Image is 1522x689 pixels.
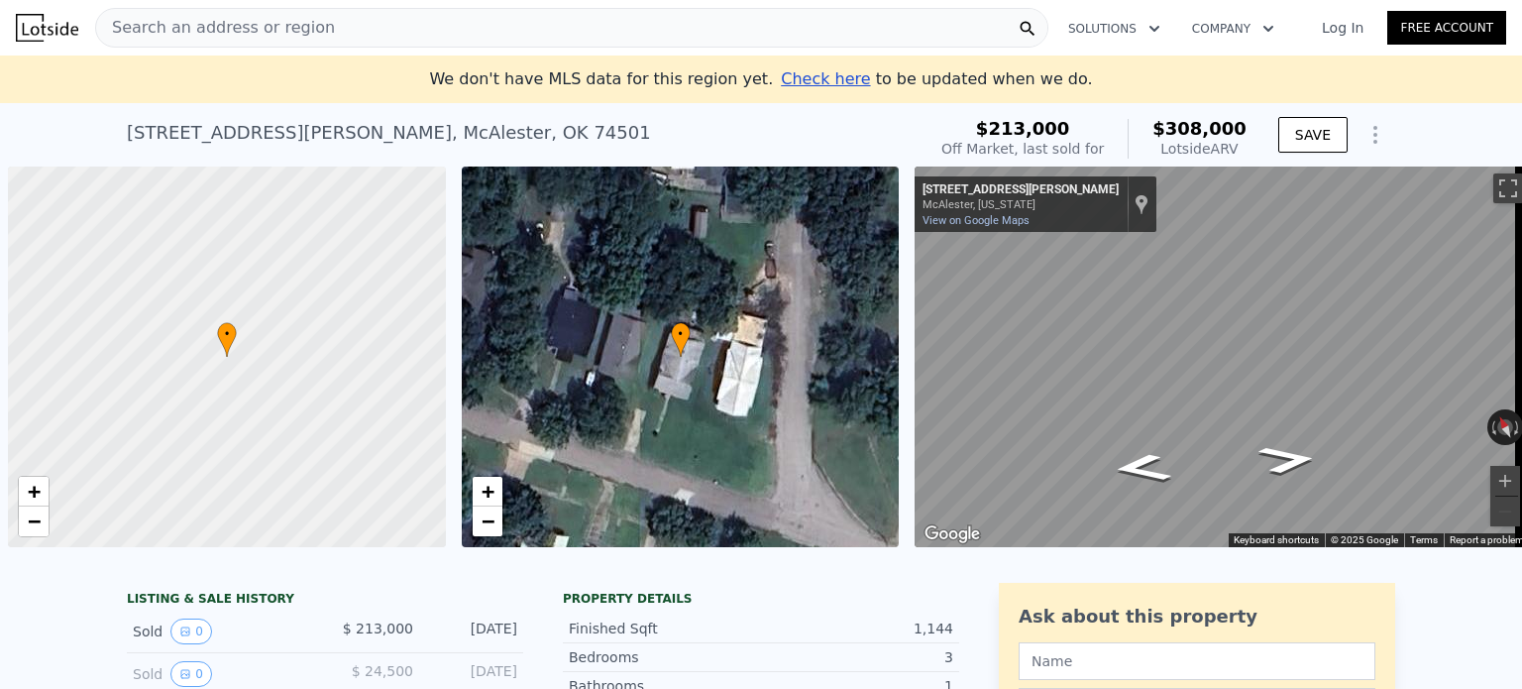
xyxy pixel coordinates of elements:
span: $213,000 [976,118,1070,139]
span: $308,000 [1152,118,1247,139]
span: Search an address or region [96,16,335,40]
img: Google [920,521,985,547]
button: Solutions [1052,11,1176,47]
button: View historical data [170,661,212,687]
div: • [217,322,237,357]
a: Zoom in [19,477,49,507]
div: Sold [133,661,309,687]
div: McAlester, [US_STATE] [923,198,1119,211]
span: + [481,479,493,504]
path: Go East, W Adams Ave [1234,438,1343,481]
div: Property details [563,591,959,607]
div: Bedrooms [569,647,761,667]
div: LISTING & SALE HISTORY [127,591,523,611]
span: Check here [781,69,870,88]
div: [DATE] [429,661,517,687]
div: [STREET_ADDRESS][PERSON_NAME] [923,182,1119,198]
div: Sold [133,619,309,644]
a: Open this area in Google Maps (opens a new window) [920,521,985,547]
span: • [217,325,237,343]
span: $ 24,500 [352,663,413,679]
span: © 2025 Google [1331,534,1398,545]
button: View historical data [170,619,212,644]
button: Company [1176,11,1290,47]
a: Log In [1298,18,1387,38]
button: Keyboard shortcuts [1234,533,1319,547]
a: Show location on map [1135,193,1148,215]
div: Off Market, last sold for [941,139,1104,159]
a: Zoom out [473,507,502,536]
button: Rotate counterclockwise [1487,409,1498,445]
a: Zoom out [19,507,49,536]
path: Go West, W Adams Ave [1087,447,1196,490]
div: [STREET_ADDRESS][PERSON_NAME] , McAlester , OK 74501 [127,119,651,147]
img: Lotside [16,14,78,42]
button: SAVE [1278,117,1348,153]
div: 1,144 [761,619,953,638]
a: View on Google Maps [923,214,1030,227]
input: Name [1019,642,1375,680]
div: [DATE] [429,619,517,644]
span: + [28,479,41,504]
span: • [671,325,691,343]
button: Show Options [1356,115,1395,155]
div: 3 [761,647,953,667]
div: • [671,322,691,357]
button: Reset the view [1490,408,1520,447]
div: Ask about this property [1019,603,1375,631]
div: Finished Sqft [569,619,761,638]
a: Terms (opens in new tab) [1410,534,1438,545]
span: − [481,509,493,533]
span: − [28,509,41,533]
a: Zoom in [473,477,502,507]
span: $ 213,000 [343,621,413,636]
div: We don't have MLS data for this region yet. [429,67,1092,91]
a: Free Account [1387,11,1506,45]
button: Zoom out [1490,497,1520,526]
div: to be updated when we do. [781,67,1092,91]
button: Zoom in [1490,466,1520,496]
div: Lotside ARV [1152,139,1247,159]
